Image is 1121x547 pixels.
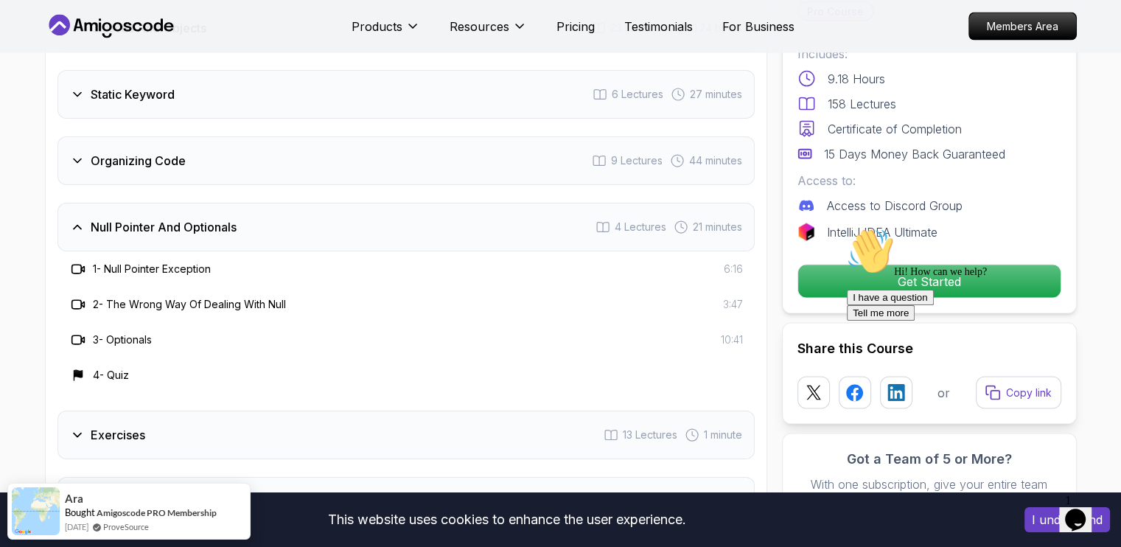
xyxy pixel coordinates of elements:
a: Members Area [968,13,1077,41]
span: [DATE] [65,520,88,533]
button: Products [352,18,420,47]
a: For Business [722,18,795,35]
button: Static Keyword6 Lectures 27 minutes [57,70,755,119]
img: provesource social proof notification image [12,487,60,535]
span: 9 Lectures [611,153,663,168]
p: Get Started [798,265,1061,298]
img: jetbrains logo [797,223,815,241]
iframe: chat widget [1059,488,1106,532]
h3: Exercises [91,426,145,444]
img: :wave: [6,6,53,53]
span: 10:41 [721,332,743,347]
div: 👋Hi! How can we help?I have a questionTell me more [6,6,271,99]
iframe: chat widget [841,222,1106,481]
span: Hi! How can we help? [6,44,146,55]
span: 6 Lectures [612,87,663,102]
span: 3:47 [723,297,743,312]
span: 1 minute [704,428,742,442]
h3: 1 - Null Pointer Exception [93,262,211,276]
p: Access to Discord Group [827,197,963,215]
p: Certificate of Completion [828,120,962,138]
p: Resources [450,18,509,35]
span: 6:16 [724,262,743,276]
span: 13 Lectures [623,428,677,442]
p: Products [352,18,402,35]
button: Get Started [797,265,1061,299]
h3: 2 - The Wrong Way Of Dealing With Null [93,297,286,312]
p: 9.18 Hours [828,70,885,88]
p: IntelliJ IDEA Ultimate [827,223,937,241]
p: With one subscription, give your entire team access to all courses and features. [797,475,1061,511]
p: 158 Lectures [828,95,896,113]
h3: Organizing Code [91,152,186,170]
button: I have a question [6,68,93,83]
h3: Static Keyword [91,86,175,103]
span: 21 minutes [693,220,742,234]
h3: 4 - Quiz [93,368,129,383]
a: Pricing [556,18,595,35]
button: Outro3 Lectures 41 seconds [57,477,755,526]
button: Accept cookies [1024,507,1110,532]
span: Ara [65,492,83,505]
p: Members Area [969,13,1076,40]
button: Resources [450,18,527,47]
a: ProveSource [103,520,149,533]
span: 4 Lectures [615,220,666,234]
h2: Share this Course [797,338,1061,359]
h3: Null Pointer And Optionals [91,218,237,236]
button: Tell me more [6,83,74,99]
button: Null Pointer And Optionals4 Lectures 21 minutes [57,203,755,251]
span: 27 minutes [690,87,742,102]
button: Exercises13 Lectures 1 minute [57,411,755,459]
p: Includes: [797,45,1061,63]
span: 44 minutes [689,153,742,168]
h3: Got a Team of 5 or More? [797,449,1061,470]
h3: 3 - Optionals [93,332,152,347]
a: Testimonials [624,18,693,35]
p: 15 Days Money Back Guaranteed [824,145,1005,163]
div: This website uses cookies to enhance the user experience. [11,504,1002,536]
p: Access to: [797,172,1061,189]
span: Bought [65,506,95,518]
button: Organizing Code9 Lectures 44 minutes [57,136,755,185]
a: Amigoscode PRO Membership [97,507,217,518]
